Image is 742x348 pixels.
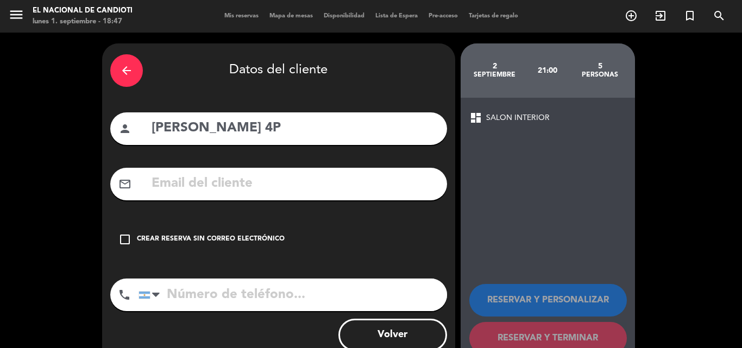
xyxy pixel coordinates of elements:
[713,9,726,22] i: search
[521,52,574,90] div: 21:00
[118,288,131,301] i: phone
[423,13,463,19] span: Pre-acceso
[370,13,423,19] span: Lista de Espera
[469,284,627,317] button: RESERVAR Y PERSONALIZAR
[469,71,521,79] div: septiembre
[139,279,447,311] input: Número de teléfono...
[264,13,318,19] span: Mapa de mesas
[150,173,439,195] input: Email del cliente
[486,112,550,124] span: SALON INTERIOR
[318,13,370,19] span: Disponibilidad
[110,52,447,90] div: Datos del cliente
[469,111,482,124] span: dashboard
[219,13,264,19] span: Mis reservas
[8,7,24,27] button: menu
[118,178,131,191] i: mail_outline
[683,9,696,22] i: turned_in_not
[33,16,133,27] div: lunes 1. septiembre - 18:47
[574,62,626,71] div: 5
[469,62,521,71] div: 2
[150,117,439,140] input: Nombre del cliente
[118,233,131,246] i: check_box_outline_blank
[137,234,285,245] div: Crear reserva sin correo electrónico
[463,13,524,19] span: Tarjetas de regalo
[625,9,638,22] i: add_circle_outline
[120,64,133,77] i: arrow_back
[8,7,24,23] i: menu
[654,9,667,22] i: exit_to_app
[574,71,626,79] div: personas
[33,5,133,16] div: El Nacional de Candioti
[139,279,164,311] div: Argentina: +54
[118,122,131,135] i: person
